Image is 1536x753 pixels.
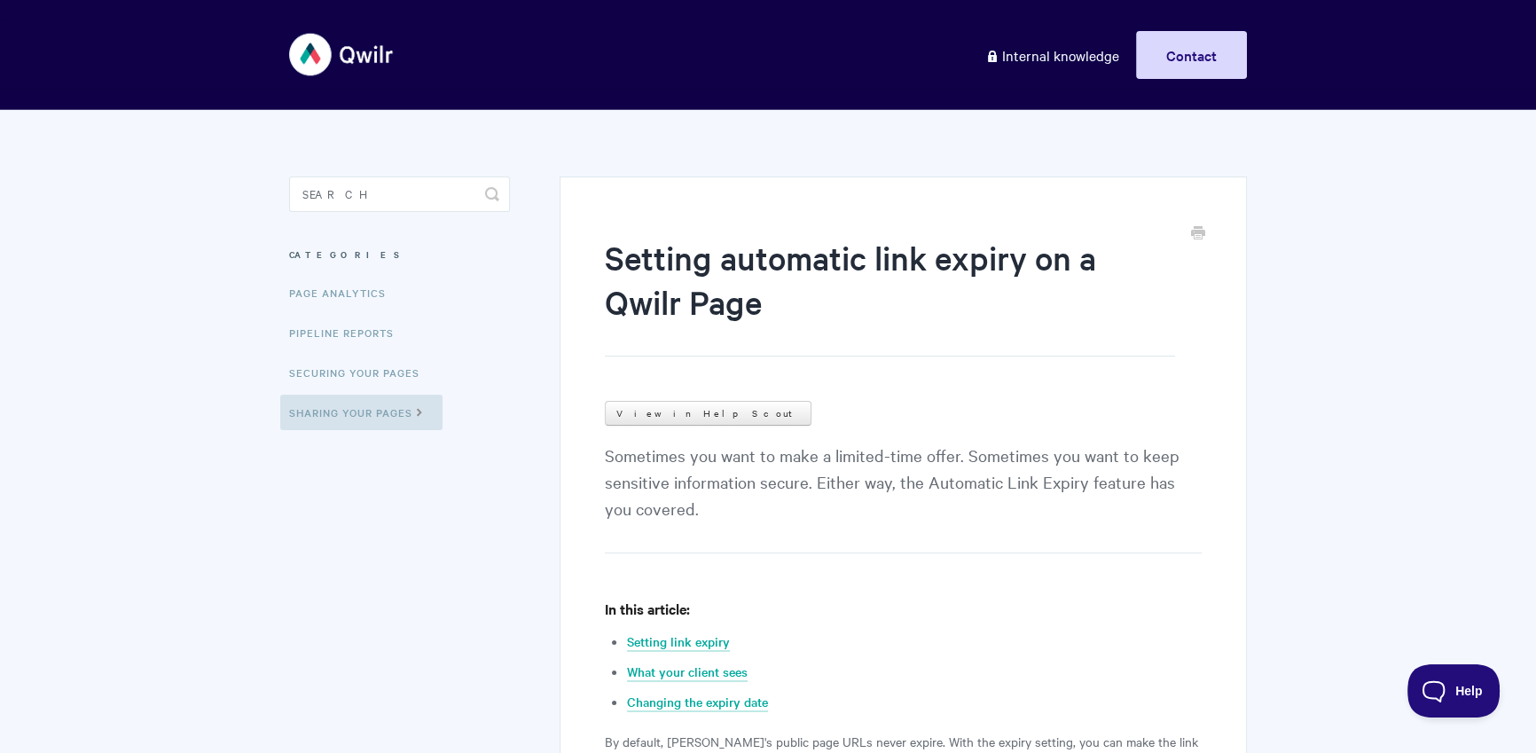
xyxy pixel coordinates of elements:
a: Changing the expiry date [627,693,768,712]
a: Pipeline reports [289,315,407,350]
a: Internal knowledge [972,31,1132,79]
a: Print this Article [1191,224,1205,244]
a: View in Help Scout [605,401,811,426]
a: Setting link expiry [627,632,730,652]
h1: Setting automatic link expiry on a Qwilr Page [605,235,1175,357]
a: What your client sees [627,663,748,682]
p: Sometimes you want to make a limited-time offer. Sometimes you want to keep sensitive information... [605,442,1202,553]
a: Sharing Your Pages [280,395,443,430]
h3: Categories [289,239,510,271]
strong: In this article: [605,599,690,618]
a: Contact [1136,31,1247,79]
a: Securing Your Pages [289,355,433,390]
input: Search [289,176,510,212]
img: Qwilr Help Center [289,21,395,88]
a: Page Analytics [289,275,399,310]
iframe: Toggle Customer Support [1407,664,1501,718]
